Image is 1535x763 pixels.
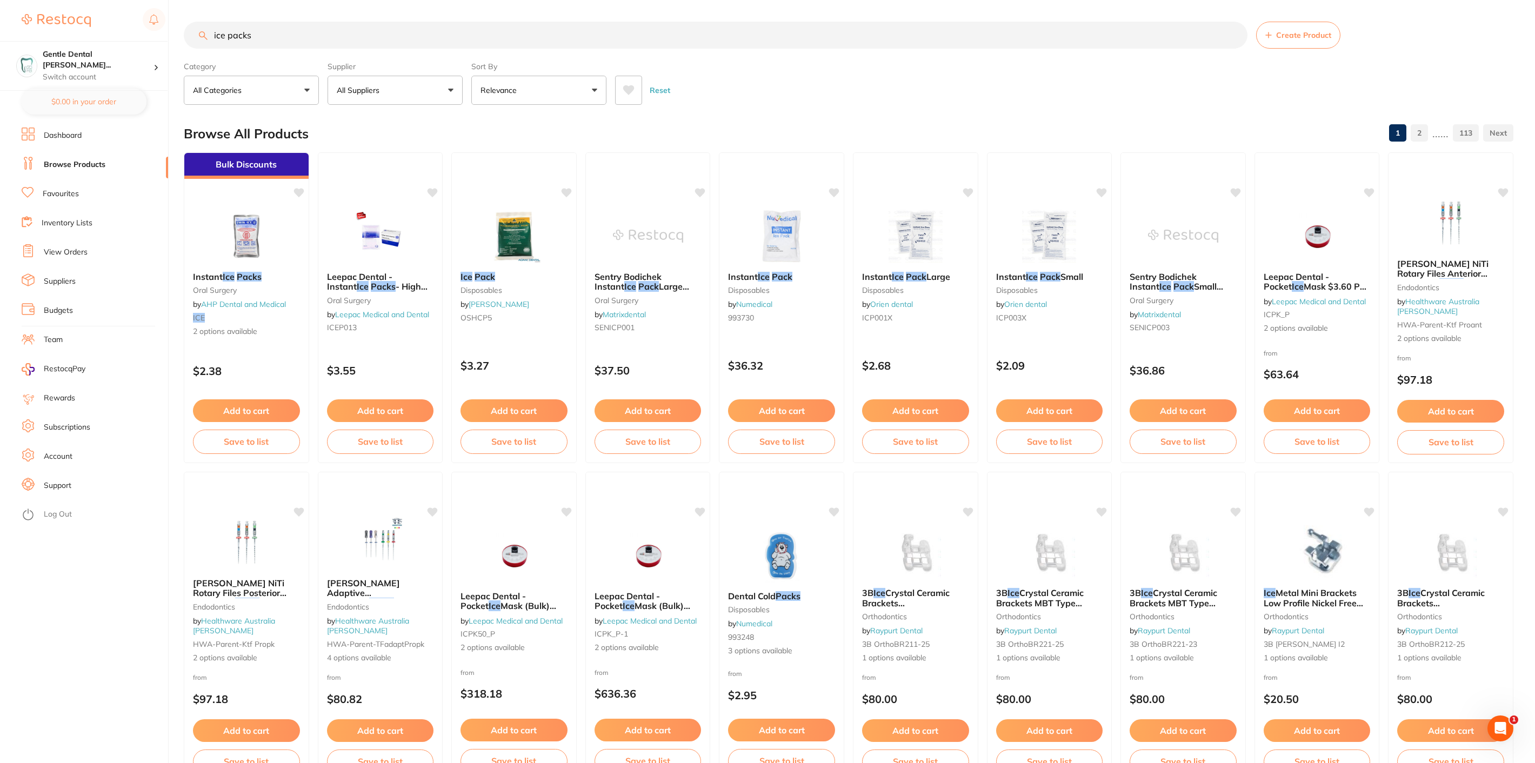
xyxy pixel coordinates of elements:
[193,616,275,635] a: Healthware Australia [PERSON_NAME]
[862,359,969,372] p: $2.68
[595,616,697,626] span: by
[906,271,926,282] em: Pack
[43,189,79,199] a: Favourites
[728,670,742,678] span: from
[638,281,659,292] em: Pack
[746,209,817,263] img: Instant Ice Pack
[595,600,701,641] span: Mask (Bulk) $3.60 Per Mask (Qty 100) - High Quality Dental Product
[327,323,357,332] span: ICEP013
[223,271,235,282] em: Ice
[471,62,606,71] label: Sort By
[460,299,529,309] span: by
[17,55,37,75] img: Gentle Dental Hervey Bay
[460,616,563,626] span: by
[870,626,923,635] a: Raypurt Dental
[595,399,702,422] button: Add to cart
[337,85,384,96] p: All Suppliers
[1173,281,1194,292] em: Pack
[327,272,434,292] b: Leepac Dental - Instant Ice Packs - High Quality Dental Product
[1409,587,1420,598] em: Ice
[1292,281,1304,292] em: Ice
[1130,588,1237,608] b: 3B Ice Crystal Ceramic Brackets MBT Type BR221-23
[235,598,259,608] em: packs
[460,591,568,611] b: Leepac Dental - Pocket Ice Mask (Bulk) $3.60 Per Mask (Qty 50) - High Quality Dental Product
[193,693,300,705] p: $97.18
[1432,127,1449,139] p: ......
[996,313,1026,323] span: ICP003X
[736,619,772,628] a: Numedical
[1141,587,1153,598] em: Ice
[1397,719,1504,742] button: Add to cart
[862,673,876,681] span: from
[728,689,835,701] p: $2.95
[1130,271,1197,292] span: Sentry Bodichek Instant
[460,600,562,641] span: Mask (Bulk) $3.60 Per Mask (Qty 50) - High Quality Dental Product
[1464,278,1483,289] span: 3/Pk
[1130,587,1217,618] span: Crystal Ceramic Brackets MBT Type BR221-23
[184,22,1247,49] input: Search Products
[1014,525,1084,579] img: 3B Ice Crystal Ceramic Brackets MBT Type BR221-25
[595,668,609,677] span: from
[728,299,772,309] span: by
[1148,209,1218,263] img: Sentry Bodichek Instant Ice Pack Small 90x160mm (40) ICP003
[1411,122,1428,144] a: 2
[44,276,76,287] a: Suppliers
[1439,278,1464,289] em: packs
[1026,271,1038,282] em: Ice
[184,62,319,71] label: Category
[1397,333,1504,344] span: 2 options available
[996,272,1103,282] b: Instant Ice Pack Small
[1282,525,1352,579] img: Ice Metal Mini Brackets Low Profile Nickel Free MBT Type
[1416,196,1486,250] img: Kerr TF NiTi Rotary Files Anterior Procedure packs 3/Pk
[996,299,1047,309] span: by
[996,286,1103,295] small: disposables
[460,668,475,677] span: from
[1130,653,1237,664] span: 1 options available
[1130,296,1237,305] small: oral surgery
[1130,587,1141,598] span: 3B
[480,85,521,96] p: Relevance
[1264,271,1329,292] span: Leepac Dental - Pocket
[1397,259,1504,279] b: Kerr TF NiTi Rotary Files Anterior Procedure packs 3/Pk
[736,299,772,309] a: Numedical
[1130,281,1229,302] span: Small 90x160mm (40) ICP003
[728,646,835,657] span: 3 options available
[475,271,495,282] em: Pack
[193,603,300,611] small: Endodontics
[1397,612,1504,621] small: Orthodontics
[1397,430,1504,454] button: Save to list
[1397,673,1411,681] span: from
[623,600,635,611] em: Ice
[1264,430,1371,453] button: Save to list
[469,616,563,626] a: Leepac Medical and Dental
[1397,639,1465,649] span: 3B orthoBR212-25
[327,673,341,681] span: from
[44,305,73,316] a: Budgets
[193,673,207,681] span: from
[776,591,800,601] em: Packs
[862,399,969,422] button: Add to cart
[1130,272,1237,292] b: Sentry Bodichek Instant Ice Pack Small 90x160mm (40) ICP003
[603,616,697,626] a: Leepac Medical and Dental
[862,286,969,295] small: disposables
[1014,209,1084,263] img: Instant Ice Pack Small
[1130,626,1190,635] span: by
[1264,626,1324,635] span: by
[862,587,873,598] span: 3B
[1130,364,1237,377] p: $36.86
[595,430,702,453] button: Save to list
[1264,673,1278,681] span: from
[996,673,1010,681] span: from
[1148,525,1218,579] img: 3B Ice Crystal Ceramic Brackets MBT Type BR221-23
[1264,281,1368,312] span: Mask $3.60 Per Mask (Qty10) - High Quality Dental Product
[728,399,835,422] button: Add to cart
[327,271,392,292] span: Leepac Dental - Instant
[1138,626,1190,635] a: Raypurt Dental
[1130,719,1237,742] button: Add to cart
[1130,430,1237,453] button: Save to list
[996,639,1064,649] span: 3B orthoBR221-25
[862,626,923,635] span: by
[862,653,969,664] span: 1 options available
[892,271,904,282] em: Ice
[1397,258,1489,289] span: [PERSON_NAME] NiTi Rotary Files Anterior Procedure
